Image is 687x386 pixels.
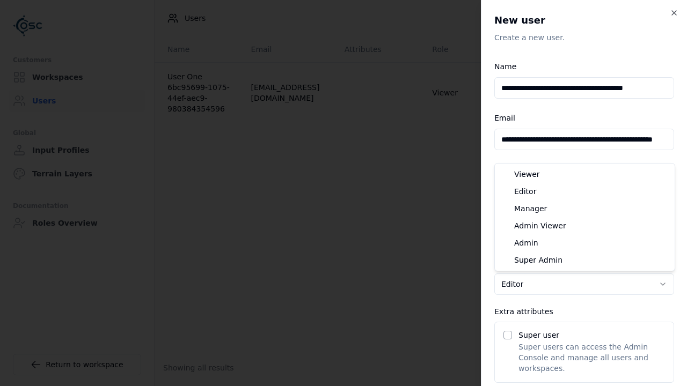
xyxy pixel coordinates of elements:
[518,342,665,374] p: Super users can access the Admin Console and manage all users and workspaces.
[494,62,516,71] label: Name
[514,255,562,265] span: Super Admin
[494,308,674,315] div: Extra attributes
[514,186,536,197] span: Editor
[514,220,566,231] span: Admin Viewer
[514,169,540,180] span: Viewer
[514,237,538,248] span: Admin
[494,32,674,43] p: Create a new user.
[494,13,674,28] h2: New user
[494,114,515,122] label: Email
[514,203,547,214] span: Manager
[518,331,559,339] label: Super user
